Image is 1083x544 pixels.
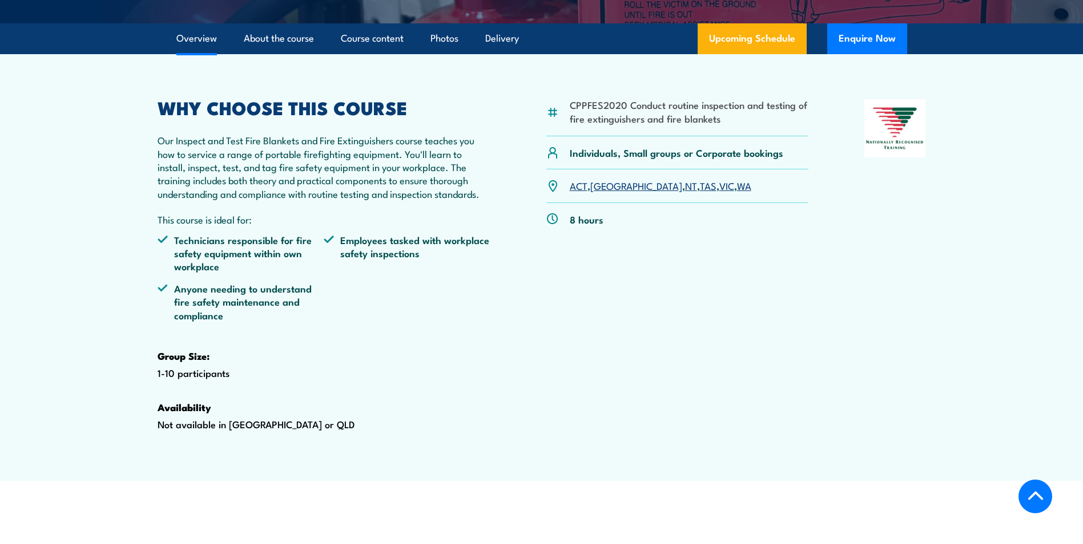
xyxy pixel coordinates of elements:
a: ACT [570,178,587,192]
a: Photos [430,23,458,54]
li: Anyone needing to understand fire safety maintenance and compliance [158,282,324,322]
p: Our Inspect and Test Fire Blankets and Fire Extinguishers course teaches you how to service a ran... [158,133,491,200]
li: CPPFES2020 Conduct routine inspection and testing of fire extinguishers and fire blankets [570,98,809,125]
strong: Group Size: [158,348,210,363]
a: WA [737,178,751,192]
img: Nationally Recognised Training logo. [864,99,926,157]
p: This course is ideal for: [158,213,491,226]
a: Upcoming Schedule [698,23,807,54]
a: [GEOGRAPHIC_DATA] [590,178,682,192]
a: Overview [176,23,217,54]
li: Technicians responsible for fire safety equipment within own workplace [158,233,324,273]
li: Employees tasked with workplace safety inspections [324,233,490,273]
a: TAS [700,178,716,192]
div: 1-10 participants Not available in [GEOGRAPHIC_DATA] or QLD [158,99,491,467]
h2: WHY CHOOSE THIS COURSE [158,99,491,115]
a: VIC [719,178,734,192]
button: Enquire Now [827,23,907,54]
a: Delivery [485,23,519,54]
strong: Availability [158,400,211,415]
p: Individuals, Small groups or Corporate bookings [570,146,783,159]
p: 8 hours [570,213,603,226]
a: About the course [244,23,314,54]
p: , , , , , [570,179,751,192]
a: NT [685,178,697,192]
a: Course content [341,23,404,54]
